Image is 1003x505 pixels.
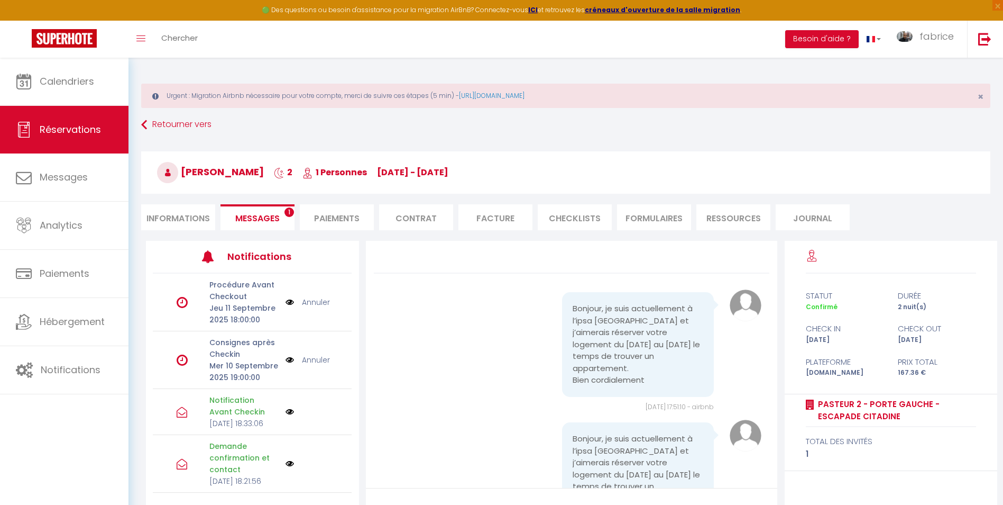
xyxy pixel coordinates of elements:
span: 1 [284,208,294,217]
div: check out [891,322,983,335]
img: logout [978,32,991,46]
a: Chercher [153,21,206,58]
img: avatar.png [730,290,761,321]
span: Messages [40,170,88,184]
button: Besoin d'aide ? [785,30,859,48]
div: Prix total [891,356,983,368]
p: Jeu 11 Septembre 2025 18:00:00 [209,302,279,326]
span: Analytics [40,219,82,232]
span: Chercher [161,32,198,43]
span: [DATE] - [DATE] [377,166,448,178]
span: [DATE] 17:51:10 - airbnb [646,402,714,411]
img: NO IMAGE [286,296,294,308]
span: Notifications [41,363,100,376]
div: statut [799,290,891,302]
p: Notification Avant Checkin [209,394,279,418]
a: Annuler [302,296,330,308]
span: Confirmé [806,302,838,311]
div: [DOMAIN_NAME] [799,368,891,378]
div: check in [799,322,891,335]
a: Annuler [302,354,330,366]
img: Super Booking [32,29,97,48]
span: Hébergement [40,315,105,328]
span: × [978,90,983,103]
li: Contrat [379,204,453,230]
span: Paiements [40,267,89,280]
span: 2 [274,166,292,178]
li: CHECKLISTS [538,204,612,230]
button: Close [978,92,983,102]
li: Facture [458,204,532,230]
span: fabrice [919,30,954,43]
img: avatar.png [730,420,761,452]
img: ... [897,31,913,42]
p: Mer 10 Septembre 2025 19:00:00 [209,360,279,383]
span: 1 Personnes [302,166,367,178]
div: 1 [806,448,976,461]
p: [DATE] 18:21:56 [209,475,279,487]
img: NO IMAGE [286,408,294,416]
li: FORMULAIRES [617,204,691,230]
a: ICI [528,5,538,14]
span: [PERSON_NAME] [157,165,264,178]
a: Retourner vers [141,115,990,134]
div: Plateforme [799,356,891,368]
p: Demande confirmation et contact [209,440,279,475]
li: Journal [776,204,850,230]
a: créneaux d'ouverture de la salle migration [585,5,740,14]
div: 2 nuit(s) [891,302,983,312]
li: Informations [141,204,215,230]
span: Réservations [40,123,101,136]
p: Procédure Avant Checkout [209,279,279,302]
p: [DATE] 18:33:06 [209,418,279,429]
li: Paiements [300,204,374,230]
a: [URL][DOMAIN_NAME] [459,91,524,100]
div: [DATE] [891,335,983,345]
pre: Bonjour, je suis actuellement à l’ipsa [GEOGRAPHIC_DATA] et j’aimerais réserver votre logement du... [573,303,704,386]
a: Pasteur 2 - Porte Gauche - Escapade Citadine [814,398,976,423]
li: Ressources [696,204,770,230]
div: 167.36 € [891,368,983,378]
h3: Notifications [227,245,310,268]
div: total des invités [806,435,976,448]
img: NO IMAGE [286,459,294,468]
span: Messages [235,212,280,224]
a: ... fabrice [889,21,967,58]
div: durée [891,290,983,302]
span: Calendriers [40,75,94,88]
div: Urgent : Migration Airbnb nécessaire pour votre compte, merci de suivre ces étapes (5 min) - [141,84,990,108]
p: Consignes après Checkin [209,337,279,360]
div: [DATE] [799,335,891,345]
img: NO IMAGE [286,354,294,366]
